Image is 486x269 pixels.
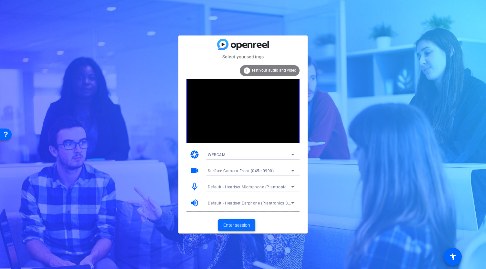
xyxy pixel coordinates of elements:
[251,68,296,73] span: Test your audio and video
[190,150,199,159] mat-icon: camera
[208,184,332,189] span: Default - Headset Microphone (Plantronics Blackwire 3220 Series)
[218,219,255,231] button: Enter session
[190,182,199,192] mat-icon: mic_none
[190,198,199,208] mat-icon: volume_up
[208,169,274,173] span: Surface Camera Front (045e:0990)
[190,166,199,175] mat-icon: videocam
[208,153,225,157] span: WEBCAM
[208,200,328,205] span: Default - Headset Earphone (Plantronics Blackwire 3220 Series)
[178,53,308,60] mat-card-subtitle: Select your settings
[223,222,250,229] span: Enter session
[449,253,457,261] mat-icon: accessibility
[243,67,251,75] mat-icon: info
[217,39,269,50] img: blue-gradient.svg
